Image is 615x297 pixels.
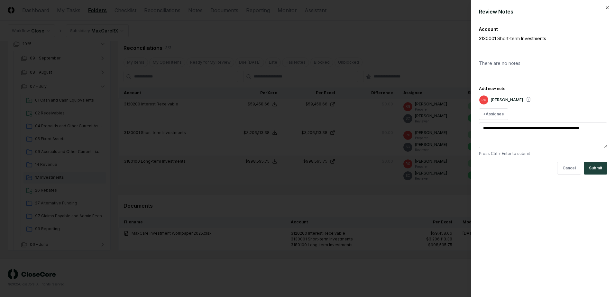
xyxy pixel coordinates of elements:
button: Cancel [557,162,581,175]
div: Account [479,26,607,32]
button: Submit [584,162,607,175]
div: Review Notes [479,8,607,15]
label: Add new note [479,86,506,91]
div: There are no notes [479,55,607,72]
p: Press Ctrl + Enter to submit [479,151,607,157]
p: 3130001 Short-term Investments [479,35,585,42]
span: RG [482,98,486,103]
p: [PERSON_NAME] [491,97,523,103]
button: +Assignee [479,108,508,120]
